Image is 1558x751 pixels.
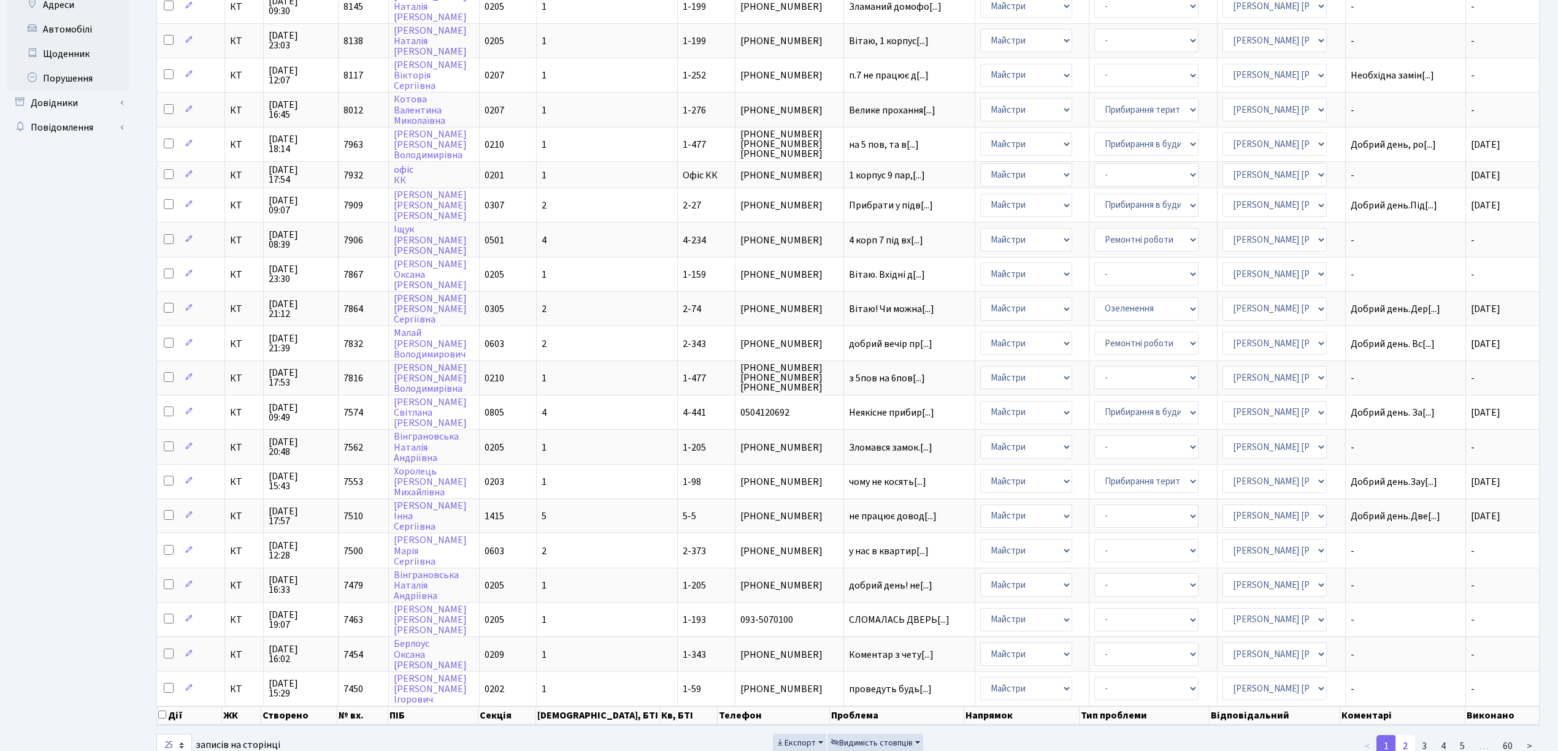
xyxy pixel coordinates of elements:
a: Іщук[PERSON_NAME][PERSON_NAME] [394,223,467,257]
span: 7906 [343,234,363,247]
span: 2-27 [683,199,701,212]
span: 2-74 [683,302,701,316]
span: 4-441 [683,406,706,419]
span: - [1351,546,1460,556]
span: не працює довод[...] [849,509,937,523]
span: 1 [542,268,547,281]
span: на 5 пов, та в[...] [849,138,919,151]
span: 1-193 [683,613,706,627]
span: - [1471,441,1475,454]
span: - [1351,105,1460,115]
span: [DATE] 21:12 [269,299,332,319]
span: КТ [230,373,259,383]
span: [PHONE_NUMBER] [740,684,839,694]
span: 1-159 [683,268,706,281]
span: 0805 [485,406,504,419]
span: - [1351,581,1460,590]
span: 7932 [343,169,363,182]
span: 7574 [343,406,363,419]
span: Видимість стовпців [831,737,913,749]
span: [DATE] 23:03 [269,31,332,50]
th: Проблема [830,706,964,725]
span: проведуть будь[...] [849,682,932,696]
span: 8138 [343,34,363,48]
span: 1415 [485,509,504,523]
span: [DATE] 23:30 [269,264,332,284]
span: 7864 [343,302,363,316]
span: 1-252 [683,69,706,82]
span: [DATE] [1471,302,1500,316]
span: 0203 [485,475,504,489]
span: Добрий день. Вс[...] [1351,337,1435,351]
span: [DATE] 16:33 [269,575,332,595]
span: добрий вечір пр[...] [849,337,932,351]
span: 1 [542,138,547,151]
span: - [1471,648,1475,661]
span: Експорт [776,737,816,749]
span: - [1351,270,1460,280]
span: - [1471,682,1475,696]
span: [PHONE_NUMBER] [740,36,839,46]
span: з 5пов на 6пов[...] [849,372,925,385]
span: 1 [542,104,547,117]
span: - [1471,268,1475,281]
span: [DATE] [1471,475,1500,489]
span: у нас в квартир[...] [849,544,929,558]
span: [PHONE_NUMBER] [740,2,839,12]
span: - [1351,684,1460,694]
span: [PHONE_NUMBER] [740,105,839,115]
span: КТ [230,339,259,349]
span: [DATE] [1471,138,1500,151]
a: БерлоусОксана[PERSON_NAME] [394,638,467,672]
span: [DATE] [1471,406,1500,419]
span: 4 [542,234,547,247]
span: КТ [230,235,259,245]
span: [DATE] 19:07 [269,610,332,630]
span: КТ [230,650,259,660]
a: [PERSON_NAME][PERSON_NAME]Володимирівна [394,128,467,162]
span: [DATE] 12:28 [269,541,332,560]
span: Добрий день.Дер[...] [1351,302,1440,316]
span: [PHONE_NUMBER] [740,443,839,452]
span: - [1471,34,1475,48]
span: [DATE] 08:39 [269,230,332,250]
th: Виконано [1465,706,1540,725]
th: Тип проблеми [1080,706,1210,725]
span: [DATE] [1471,509,1500,523]
a: [PERSON_NAME]Світлана[PERSON_NAME] [394,395,467,430]
span: КТ [230,477,259,487]
span: 7450 [343,682,363,696]
span: 1-477 [683,138,706,151]
span: 1 [542,613,547,627]
span: 0501 [485,234,504,247]
span: КТ [230,443,259,452]
span: - [1471,234,1475,247]
span: 5-5 [683,509,696,523]
span: чому не косять[...] [849,475,926,489]
span: - [1351,373,1460,383]
span: Добрий день.Під[...] [1351,199,1437,212]
span: 1-199 [683,34,706,48]
span: 8117 [343,69,363,82]
span: [DATE] 15:43 [269,471,332,491]
span: 1-276 [683,104,706,117]
span: [DATE] 18:14 [269,134,332,154]
span: Неякісне прибир[...] [849,406,934,419]
span: КТ [230,36,259,46]
span: 1 [542,34,547,48]
span: [PHONE_NUMBER] [740,71,839,80]
th: ЖК [222,706,261,725]
span: [PHONE_NUMBER] [740,304,839,314]
span: [DATE] 16:02 [269,644,332,664]
span: Вітаю, 1 корпус[...] [849,34,929,48]
th: № вх. [337,706,388,725]
span: 7909 [343,199,363,212]
a: КотоваВалентинаМиколаївна [394,93,445,128]
span: 2-373 [683,544,706,558]
a: Хоролець[PERSON_NAME]Михайлівна [394,465,467,499]
span: [DATE] 15:29 [269,679,332,698]
span: 0603 [485,337,504,351]
span: 5 [542,509,547,523]
span: 0205 [485,441,504,454]
span: [PHONE_NUMBER] [740,200,839,210]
